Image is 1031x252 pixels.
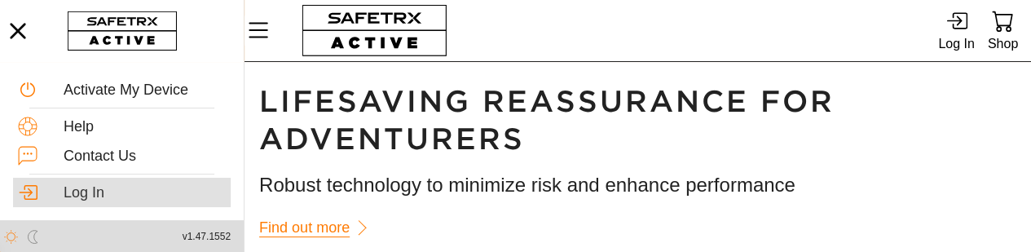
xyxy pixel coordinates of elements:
[64,82,226,99] div: Activate My Device
[4,230,18,244] img: ModeLight.svg
[64,118,226,136] div: Help
[259,171,1016,199] h3: Robust technology to minimize risk and enhance performance
[18,146,37,166] img: ContactUs.svg
[938,33,974,55] div: Log In
[259,212,379,244] a: Find out more
[988,33,1018,55] div: Shop
[183,228,231,245] span: v1.47.1552
[64,148,226,166] div: Contact Us
[259,215,350,241] span: Find out more
[259,83,1016,158] h1: Lifesaving Reassurance For Adventurers
[18,117,37,136] img: Help.svg
[26,230,40,244] img: ModeDark.svg
[64,184,226,202] div: Log In
[173,223,240,250] button: v1.47.1552
[245,13,285,47] button: Menu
